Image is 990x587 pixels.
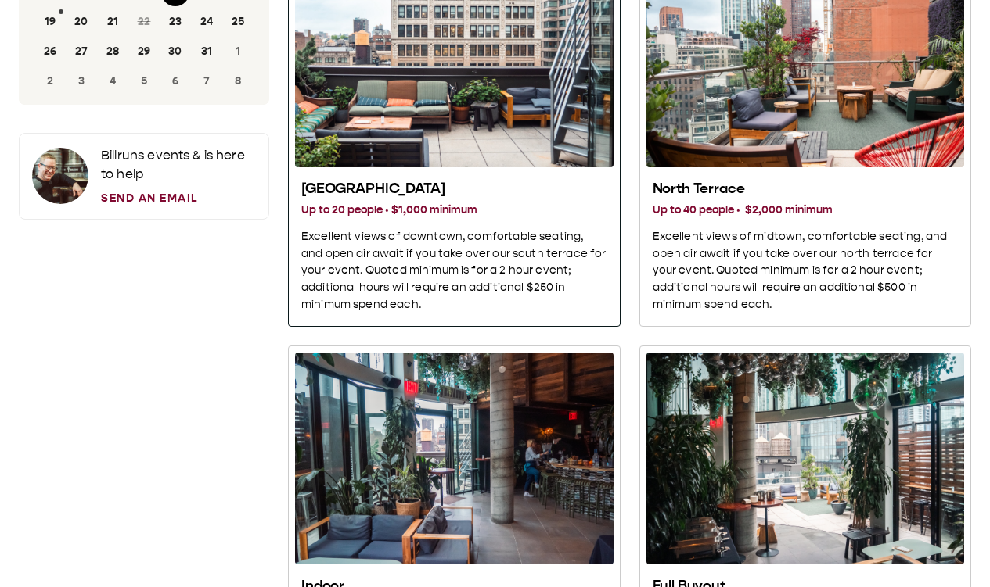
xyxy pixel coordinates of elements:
button: 19 [36,8,64,36]
button: 3 [67,67,95,95]
a: Send an Email [101,190,256,206]
button: 24 [193,8,221,36]
h3: Up to 40 people · $2,000 minimum [653,202,959,219]
h2: [GEOGRAPHIC_DATA] [301,180,607,199]
button: 20 [67,8,95,36]
button: 27 [67,38,95,66]
button: 2 [36,67,64,95]
button: 21 [99,8,127,36]
button: 6 [161,67,189,95]
h2: North Terrace [653,180,959,199]
button: 31 [193,38,221,66]
button: 29 [130,38,158,66]
p: Bill runs events & is here to help [101,146,256,184]
p: Excellent views of downtown, comfortable seating, and open air await if you take over our south t... [301,228,607,314]
p: Excellent views of midtown, comfortable seating, and open air await if you take over our north te... [653,228,959,314]
button: 23 [161,8,189,36]
button: 26 [36,38,64,66]
h3: Up to 20 people · $1,000 minimum [301,202,607,219]
button: 5 [130,67,158,95]
button: 1 [224,38,252,66]
button: 28 [99,38,127,66]
button: 8 [224,67,252,95]
button: 25 [224,8,252,36]
button: 7 [193,67,221,95]
button: 4 [99,67,127,95]
button: 30 [161,38,189,66]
